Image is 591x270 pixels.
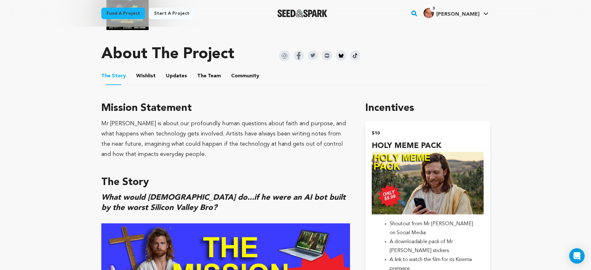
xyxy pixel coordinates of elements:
img: Seed&Spark Tiktok Icon [350,50,360,61]
span: A downloadable pack of Mr [PERSON_NAME] stickers. [390,239,453,253]
span: Wishlist [136,72,156,80]
img: Seed&Spark IMDB Icon [322,50,332,61]
img: Darren3.JPG [424,8,434,18]
img: Seed&Spark Facebook Icon [294,50,304,61]
img: Seed&Spark Logo Dark Mode [277,10,328,17]
span: [PERSON_NAME] [436,12,479,17]
h1: About The Project [101,47,234,62]
span: 3 [430,5,437,12]
img: Seed&Spark Bluesky Icon [336,50,346,61]
span: Updates [166,72,187,80]
span: Community [231,72,259,80]
span: The [101,72,111,80]
span: Team [197,72,221,80]
a: Fund a project [101,8,145,19]
div: Open Intercom Messenger [569,248,585,264]
div: Mr [PERSON_NAME] is about our profoundly human questions about faith and purpose, and what happen... [101,119,350,159]
a: Darren G.'s Profile [422,7,490,18]
span: The [197,72,206,80]
h1: Incentives [365,101,490,116]
h2: $10 [372,129,483,138]
img: Seed&Spark Twitter Icon [308,50,318,60]
div: Darren G.'s Profile [424,8,479,18]
img: Seed&Spark Instagram Icon [279,50,290,61]
span: Story [101,72,126,80]
a: Seed&Spark Homepage [277,10,328,17]
img: incentive [372,152,483,214]
h3: The Story [101,175,350,190]
a: Start a project [149,8,194,19]
span: Darren G.'s Profile [422,7,490,20]
em: What would [DEMOGRAPHIC_DATA] do...if he were an AI bot built by the worst Silicon Valley Bro? [101,194,346,212]
h3: Mission Statement [101,101,350,116]
span: Shoutout from Mr [PERSON_NAME] on Social Media [390,221,473,235]
h4: HOLY MEME PACK [372,140,483,152]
